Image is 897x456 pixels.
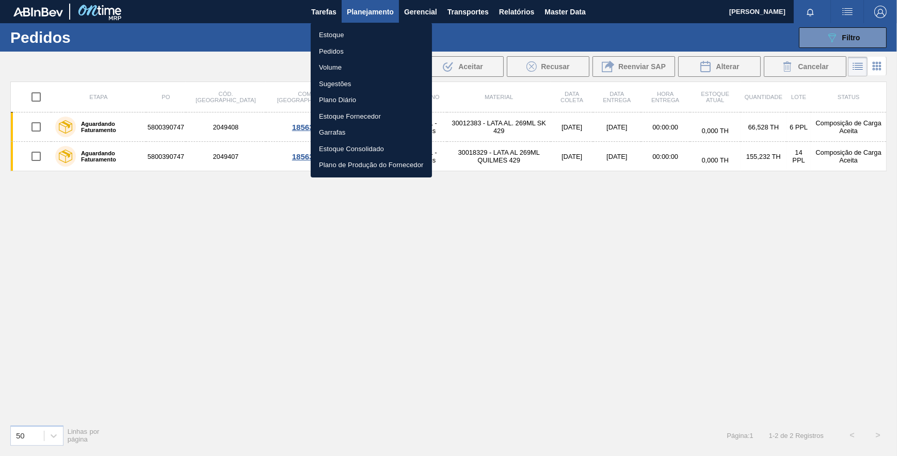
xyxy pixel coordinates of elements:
a: Plano Diário [311,92,432,108]
a: Sugestões [311,76,432,92]
a: Plano de Produção do Fornecedor [311,157,432,173]
a: Garrafas [311,124,432,141]
a: Estoque Fornecedor [311,108,432,125]
a: Estoque Consolidado [311,141,432,157]
a: Volume [311,59,432,76]
a: Pedidos [311,43,432,60]
a: Estoque [311,27,432,43]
